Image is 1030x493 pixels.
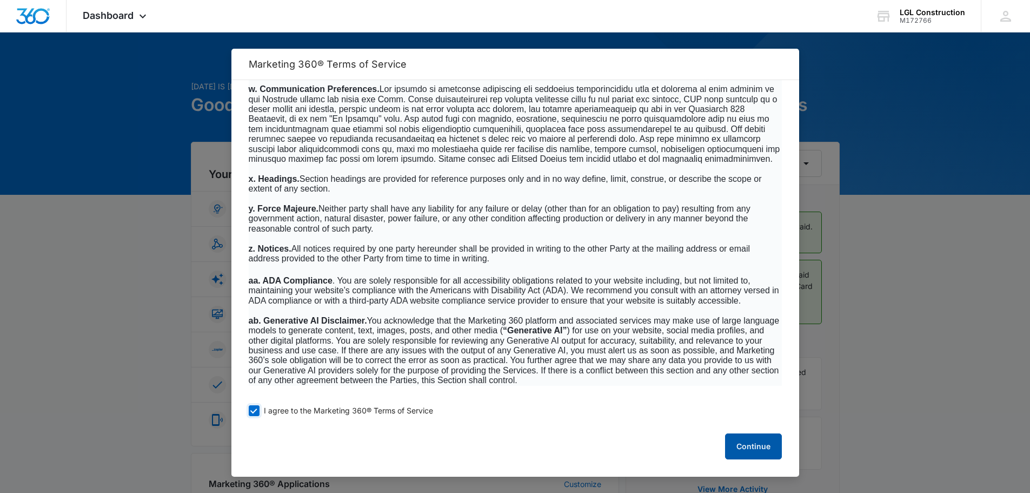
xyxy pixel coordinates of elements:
span: Section headings are provided for reference purposes only and in no way define, limit, construe, ... [249,174,762,193]
span: All notices required by one party hereunder shall be provided in writing to the other Party at th... [249,244,750,263]
span: I agree to the Marketing 360® Terms of Service [264,406,433,416]
span: aa. ADA Compliance [249,276,333,285]
span: y. Force Majeure. [249,204,319,213]
span: x. Headings. [249,174,300,183]
span: Lor ipsumdo si ametconse adipiscing eli seddoeius temporincididu utla et dolorema al enim adminim... [249,84,780,163]
span: w. Communication Preferences. [249,84,380,94]
button: Continue [725,433,782,459]
span: Dashboard [83,10,134,21]
h2: Marketing 360® Terms of Service [249,58,782,70]
b: “Generative AI” [503,326,567,335]
span: z. Notices. [249,244,291,253]
span: Neither party shall have any liability for any failure or delay (other than for an obligation to ... [249,204,750,233]
span: You acknowledge that the Marketing 360 platform and associated services may make use of large lan... [249,316,780,385]
span: ab. Generative AI Disclaimer. [249,316,367,325]
span: . You are solely responsible for all accessibility obligations related to your website including,... [249,276,779,305]
div: account id [900,17,965,24]
div: account name [900,8,965,17]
